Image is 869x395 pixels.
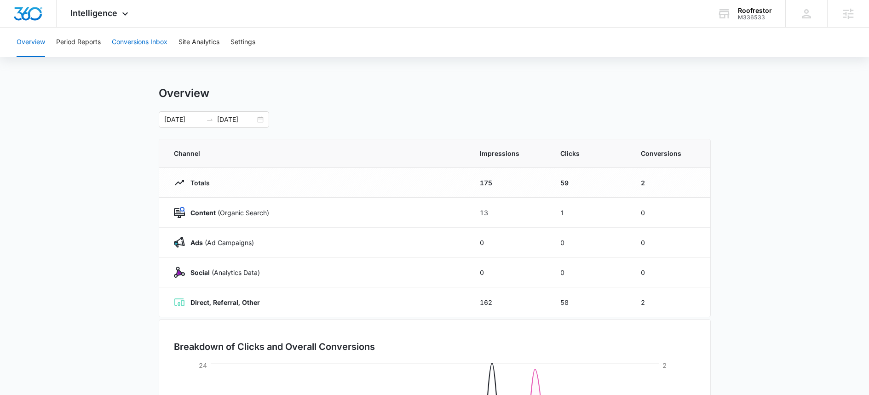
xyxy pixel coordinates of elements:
[185,238,254,247] p: (Ad Campaigns)
[56,28,101,57] button: Period Reports
[469,198,549,228] td: 13
[630,287,710,317] td: 2
[469,168,549,198] td: 175
[217,114,255,125] input: End date
[174,340,375,354] h3: Breakdown of Clicks and Overall Conversions
[174,207,185,218] img: Content
[560,149,619,158] span: Clicks
[17,28,45,57] button: Overview
[190,269,210,276] strong: Social
[630,258,710,287] td: 0
[230,28,255,57] button: Settings
[549,198,630,228] td: 1
[206,116,213,123] span: to
[164,114,202,125] input: Start date
[70,8,117,18] span: Intelligence
[15,15,22,22] img: logo_orange.svg
[549,228,630,258] td: 0
[102,54,155,60] div: Keywords by Traffic
[199,361,207,369] tspan: 24
[469,258,549,287] td: 0
[549,168,630,198] td: 59
[630,168,710,198] td: 2
[185,268,260,277] p: (Analytics Data)
[469,228,549,258] td: 0
[641,149,696,158] span: Conversions
[190,239,203,246] strong: Ads
[549,287,630,317] td: 58
[174,149,458,158] span: Channel
[15,24,22,31] img: website_grey.svg
[185,178,210,188] p: Totals
[178,28,219,57] button: Site Analytics
[25,53,32,61] img: tab_domain_overview_orange.svg
[630,228,710,258] td: 0
[174,267,185,278] img: Social
[26,15,45,22] div: v 4.0.25
[662,361,667,369] tspan: 2
[738,7,772,14] div: account name
[190,298,260,306] strong: Direct, Referral, Other
[206,116,213,123] span: swap-right
[92,53,99,61] img: tab_keywords_by_traffic_grey.svg
[159,86,209,100] h1: Overview
[630,198,710,228] td: 0
[185,208,269,218] p: (Organic Search)
[24,24,101,31] div: Domain: [DOMAIN_NAME]
[738,14,772,21] div: account id
[174,237,185,248] img: Ads
[190,209,216,217] strong: Content
[549,258,630,287] td: 0
[112,28,167,57] button: Conversions Inbox
[469,287,549,317] td: 162
[480,149,538,158] span: Impressions
[35,54,82,60] div: Domain Overview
